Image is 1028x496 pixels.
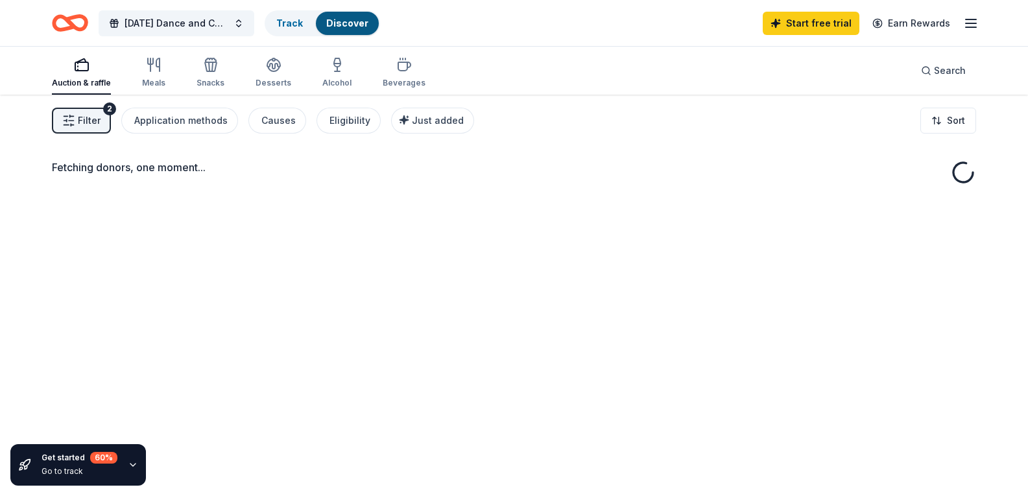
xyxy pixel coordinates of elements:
[52,108,111,134] button: Filter2
[134,113,228,128] div: Application methods
[248,108,306,134] button: Causes
[920,108,976,134] button: Sort
[322,78,352,88] div: Alcohol
[197,52,224,95] button: Snacks
[391,108,474,134] button: Just added
[52,8,88,38] a: Home
[78,113,101,128] span: Filter
[383,78,425,88] div: Beverages
[329,113,370,128] div: Eligibility
[412,115,464,126] span: Just added
[121,108,238,134] button: Application methods
[42,466,117,477] div: Go to track
[317,108,381,134] button: Eligibility
[142,52,165,95] button: Meals
[256,52,291,95] button: Desserts
[42,452,117,464] div: Get started
[326,18,368,29] a: Discover
[99,10,254,36] button: [DATE] Dance and Costume contest
[103,102,116,115] div: 2
[52,78,111,88] div: Auction & raffle
[90,452,117,464] div: 60 %
[261,113,296,128] div: Causes
[52,159,976,175] div: Fetching donors, one moment...
[911,58,976,84] button: Search
[276,18,303,29] a: Track
[865,12,958,35] a: Earn Rewards
[947,113,965,128] span: Sort
[125,16,228,31] span: [DATE] Dance and Costume contest
[142,78,165,88] div: Meals
[197,78,224,88] div: Snacks
[256,78,291,88] div: Desserts
[265,10,380,36] button: TrackDiscover
[322,52,352,95] button: Alcohol
[934,63,966,78] span: Search
[52,52,111,95] button: Auction & raffle
[763,12,859,35] a: Start free trial
[383,52,425,95] button: Beverages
